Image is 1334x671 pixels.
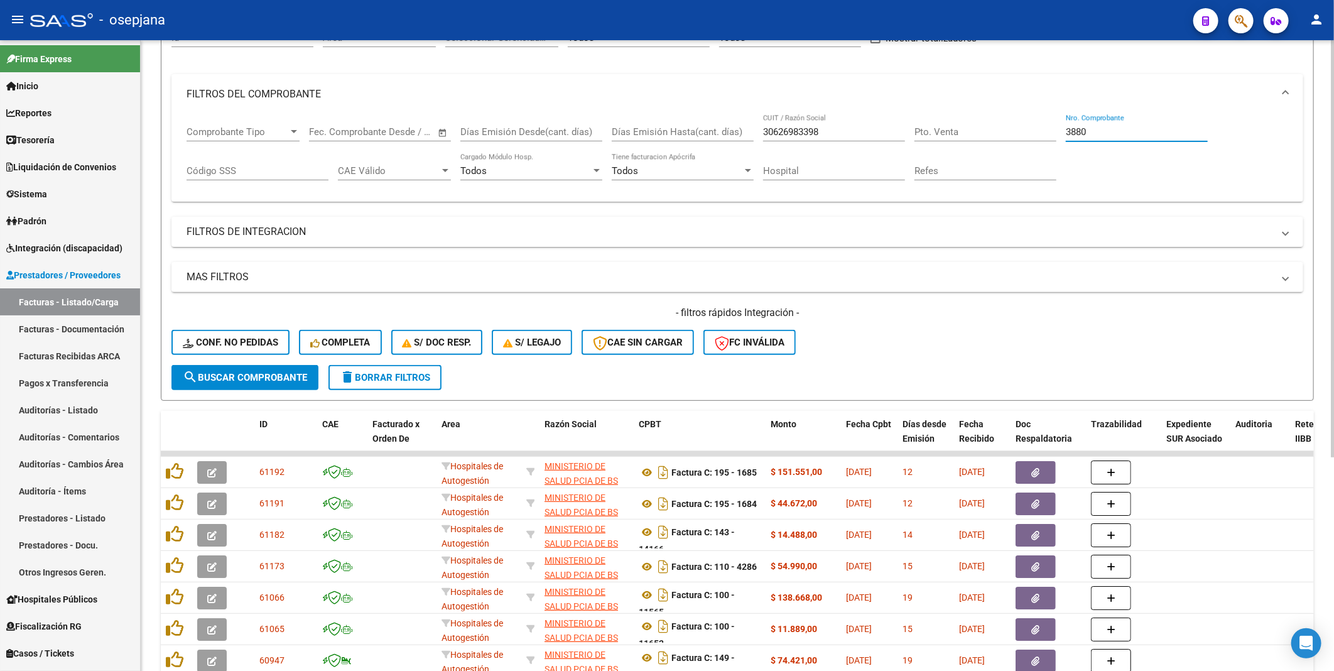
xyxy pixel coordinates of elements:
datatable-header-cell: Trazabilidad [1086,411,1161,466]
span: MINISTERIO DE SALUD PCIA DE BS AS [545,524,618,563]
span: 60947 [259,655,285,665]
span: Tesorería [6,133,55,147]
datatable-header-cell: Fecha Recibido [954,411,1011,466]
span: Conf. no pedidas [183,337,278,348]
span: Casos / Tickets [6,646,74,660]
span: Borrar Filtros [340,372,430,383]
span: Hospitales Públicos [6,592,97,606]
span: CPBT [639,419,661,429]
span: Fecha Cpbt [846,419,891,429]
span: Hospitales de Autogestión [442,461,503,486]
span: 14 [903,530,913,540]
strong: Factura C: 100 - 11565 [639,590,735,617]
span: Hospitales de Autogestión [442,555,503,580]
span: Integración (discapacidad) [6,241,122,255]
span: Hospitales de Autogestión [442,524,503,548]
span: MINISTERIO DE SALUD PCIA DE BS AS [545,555,618,594]
span: Fecha Recibido [959,419,994,444]
span: 61192 [259,467,285,477]
span: [DATE] [846,530,872,540]
button: S/ Doc Resp. [391,330,483,355]
mat-panel-title: MAS FILTROS [187,270,1273,284]
span: MINISTERIO DE SALUD PCIA DE BS AS [545,461,618,500]
span: S/ Doc Resp. [403,337,472,348]
button: Completa [299,330,382,355]
span: ID [259,419,268,429]
datatable-header-cell: Area [437,411,521,466]
span: Hospitales de Autogestión [442,587,503,611]
span: [DATE] [959,655,985,665]
span: Buscar Comprobante [183,372,307,383]
span: 15 [903,624,913,634]
span: [DATE] [846,624,872,634]
span: CAE Válido [338,165,440,177]
strong: Factura C: 195 - 1685 [671,467,757,477]
div: FILTROS DEL COMPROBANTE [171,114,1303,202]
button: Buscar Comprobante [171,365,318,390]
button: S/ legajo [492,330,572,355]
h4: - filtros rápidos Integración - [171,306,1303,320]
i: Descargar documento [655,462,671,483]
mat-expansion-panel-header: MAS FILTROS [171,262,1303,292]
span: Firma Express [6,52,72,66]
datatable-header-cell: Días desde Emisión [897,411,954,466]
span: CAE [322,419,339,429]
div: 30626983398 [545,522,629,548]
span: [DATE] [846,467,872,477]
span: 61066 [259,592,285,603]
strong: Factura C: 110 - 4286 [671,562,757,572]
datatable-header-cell: Facturado x Orden De [367,411,437,466]
span: 61182 [259,530,285,540]
strong: $ 54.990,00 [771,561,817,571]
span: Días desde Emisión [903,419,946,444]
span: Area [442,419,460,429]
span: Hospitales de Autogestión [442,618,503,643]
span: Comprobante Tipo [187,126,288,138]
span: 19 [903,655,913,665]
button: Conf. no pedidas [171,330,290,355]
span: Padrón [6,214,46,228]
datatable-header-cell: CAE [317,411,367,466]
span: [DATE] [846,498,872,508]
span: [DATE] [959,498,985,508]
i: Descargar documento [655,648,671,668]
strong: $ 11.889,00 [771,624,817,634]
span: Completa [310,337,371,348]
span: 15 [903,561,913,571]
span: [DATE] [959,467,985,477]
strong: $ 151.551,00 [771,467,822,477]
span: S/ legajo [503,337,561,348]
input: Fecha fin [371,126,432,138]
button: FC Inválida [703,330,796,355]
mat-icon: menu [10,12,25,27]
div: 30626983398 [545,585,629,611]
span: 12 [903,498,913,508]
span: 61191 [259,498,285,508]
mat-panel-title: FILTROS DE INTEGRACION [187,225,1273,239]
datatable-header-cell: Monto [766,411,841,466]
span: Sistema [6,187,47,201]
span: - osepjana [99,6,165,34]
strong: Factura C: 143 - 14166 [639,527,735,554]
mat-icon: delete [340,369,355,385]
span: Prestadores / Proveedores [6,268,121,282]
span: Trazabilidad [1091,419,1142,429]
datatable-header-cell: Razón Social [540,411,634,466]
strong: $ 138.668,00 [771,592,822,603]
input: Fecha inicio [309,126,360,138]
i: Descargar documento [655,522,671,542]
span: 61173 [259,561,285,571]
span: FC Inválida [715,337,784,348]
datatable-header-cell: Fecha Cpbt [841,411,897,466]
span: Auditoria [1235,419,1272,429]
span: Monto [771,419,796,429]
span: Reportes [6,106,52,120]
span: Todos [612,165,638,177]
span: Razón Social [545,419,597,429]
i: Descargar documento [655,494,671,514]
button: Borrar Filtros [328,365,442,390]
strong: $ 14.488,00 [771,530,817,540]
i: Descargar documento [655,557,671,577]
span: Expediente SUR Asociado [1166,419,1222,444]
strong: Factura C: 195 - 1684 [671,499,757,509]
